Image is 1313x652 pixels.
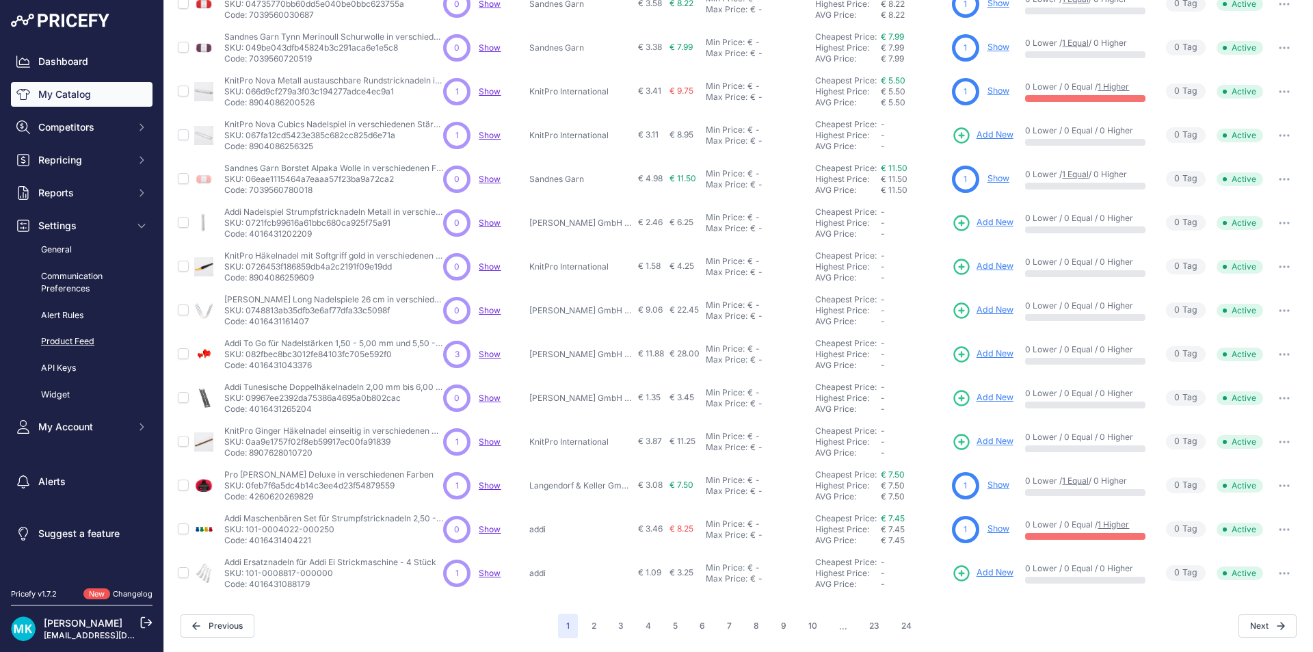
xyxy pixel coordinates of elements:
[691,614,713,638] button: Go to page 6
[753,343,760,354] div: -
[881,294,885,304] span: -
[750,4,756,15] div: €
[750,92,756,103] div: €
[815,185,881,196] div: AVG Price:
[11,181,152,205] button: Reports
[706,81,745,92] div: Min Price:
[11,265,152,301] a: Communication Preferences
[977,260,1013,273] span: Add New
[224,174,443,185] p: SKU: 06eae1115464a7eaaa57f23ba9a72ca2
[11,49,152,572] nav: Sidebar
[815,250,877,261] a: Cheapest Price:
[706,354,747,365] div: Max Price:
[38,219,128,233] span: Settings
[479,174,501,184] a: Show
[964,173,967,185] span: 1
[815,557,877,567] a: Cheapest Price:
[706,311,747,322] div: Max Price:
[1025,125,1146,136] p: 0 Lower / 0 Equal / 0 Higher
[529,174,632,185] p: Sandnes Garn
[479,393,501,403] a: Show
[1166,215,1206,231] span: Tag
[747,300,753,311] div: €
[224,294,443,305] p: [PERSON_NAME] Long Nadelspiele 26 cm in verschiedenen Größen
[610,614,632,638] button: Go to page 3
[753,37,760,48] div: -
[706,37,745,48] div: Min Price:
[479,130,501,140] a: Show
[815,75,877,86] a: Cheapest Price:
[224,163,443,174] p: Sandnes Garn Borstet Alpaka Wolle in verschiedenen Farben
[44,630,187,640] a: [EMAIL_ADDRESS][DOMAIN_NAME]
[669,261,694,271] span: € 4.25
[479,86,501,96] a: Show
[1217,129,1263,142] span: Active
[881,513,905,523] a: € 7.45
[11,49,152,74] a: Dashboard
[1166,259,1206,274] span: Tag
[1062,475,1089,486] a: 1 Equal
[861,614,888,638] button: Go to page 23
[1166,83,1206,99] span: Tag
[773,614,795,638] button: Go to page 9
[529,42,632,53] p: Sandnes Garn
[11,469,152,494] a: Alerts
[756,354,762,365] div: -
[479,436,501,447] a: Show
[479,261,501,272] span: Show
[719,614,740,638] button: Go to page 7
[756,92,762,103] div: -
[224,42,443,53] p: SKU: 049be043dfb45824b3c291aca6e1e5c8
[479,42,501,53] span: Show
[1062,38,1089,48] a: 1 Equal
[745,614,767,638] button: Go to page 8
[1025,169,1146,180] p: 0 Lower / / 0 Higher
[669,304,699,315] span: € 22.45
[881,97,946,108] div: € 5.50
[1217,41,1263,55] span: Active
[750,48,756,59] div: €
[638,217,663,227] span: € 2.46
[815,207,877,217] a: Cheapest Price:
[706,92,747,103] div: Max Price:
[11,82,152,107] a: My Catalog
[669,86,693,96] span: € 9.75
[756,48,762,59] div: -
[11,238,152,262] a: General
[750,179,756,190] div: €
[815,305,881,316] div: Highest Price:
[529,349,632,360] p: [PERSON_NAME] GmbH & Co. KG
[669,217,693,227] span: € 6.25
[1217,216,1263,230] span: Active
[11,521,152,546] a: Suggest a feature
[1174,260,1180,273] span: 0
[977,304,1013,317] span: Add New
[977,348,1013,361] span: Add New
[224,250,443,261] p: KnitPro Häkelnadel mit Softgriff gold in verschiedenen Stärken
[224,261,443,272] p: SKU: 0726453f186859db4a2c2191f09e19dd
[1174,216,1180,229] span: 0
[11,14,109,27] img: Pricefy Logo
[881,272,885,283] span: -
[881,10,946,21] div: € 8.22
[881,469,905,480] a: € 7.50
[1062,169,1089,179] a: 1 Equal
[753,212,760,223] div: -
[815,338,877,348] a: Cheapest Price:
[11,330,152,354] a: Product Feed
[756,267,762,278] div: -
[638,304,663,315] span: € 9.06
[756,135,762,146] div: -
[753,168,760,179] div: -
[1098,81,1129,92] a: 1 Higher
[881,261,885,272] span: -
[815,261,881,272] div: Highest Price:
[669,348,700,358] span: € 28.00
[38,420,128,434] span: My Account
[952,345,1013,364] a: Add New
[815,42,881,53] div: Highest Price:
[952,389,1013,408] a: Add New
[881,119,885,129] span: -
[11,415,152,439] button: My Account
